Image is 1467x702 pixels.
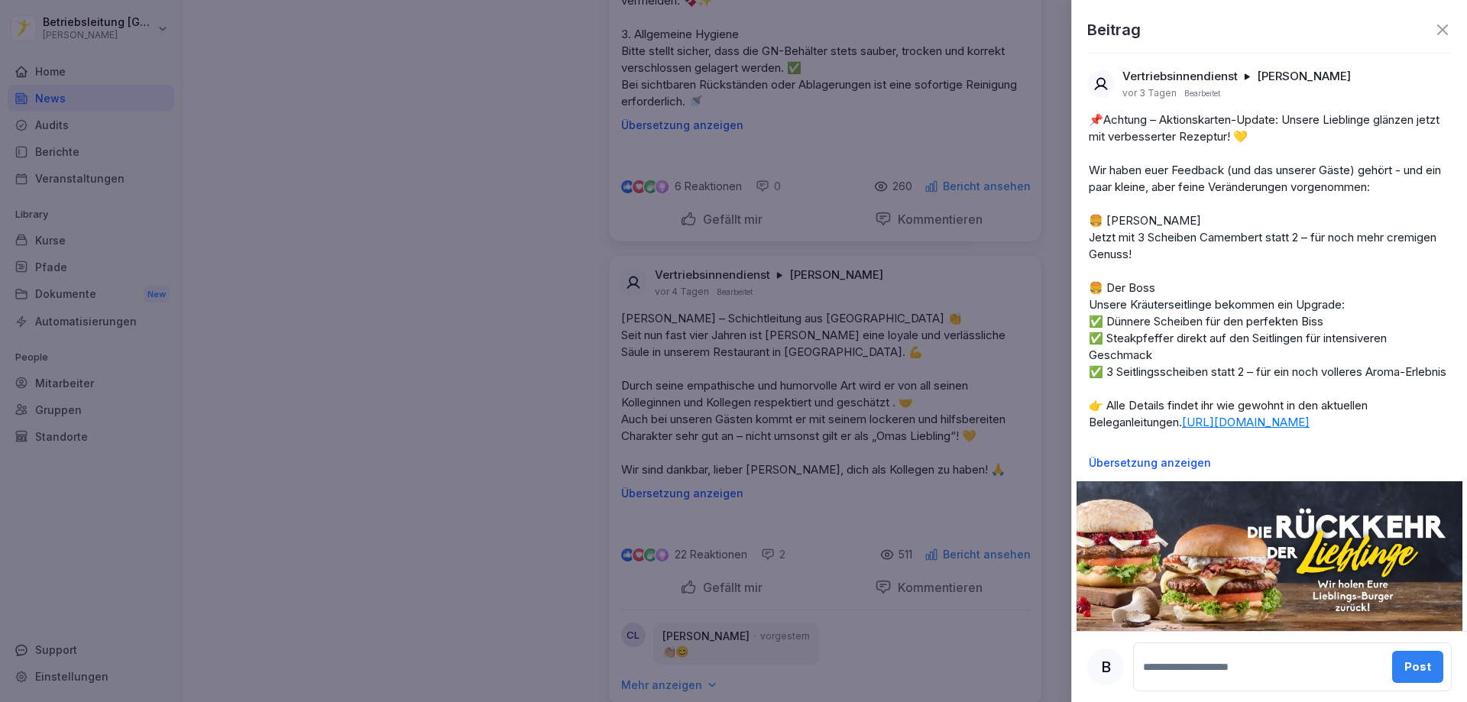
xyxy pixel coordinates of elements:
[1122,87,1177,99] p: vor 3 Tagen
[1089,112,1450,448] p: 📌Achtung – Aktionskarten-Update: Unsere Lieblinge glänzen jetzt mit verbesserter Rezeptur! 💛 Wir ...
[1089,457,1450,469] p: Übersetzung anzeigen
[1077,481,1462,636] img: fxx1ghab6weq4yb5h6qiqwie.png
[1182,415,1310,429] a: [URL][DOMAIN_NAME]
[1392,651,1443,683] button: Post
[1087,649,1124,685] div: B
[1122,69,1238,84] p: Vertriebsinnendienst
[1404,658,1431,675] div: Post
[1184,87,1220,99] p: Bearbeitet
[1257,69,1351,84] p: [PERSON_NAME]
[1087,18,1141,41] p: Beitrag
